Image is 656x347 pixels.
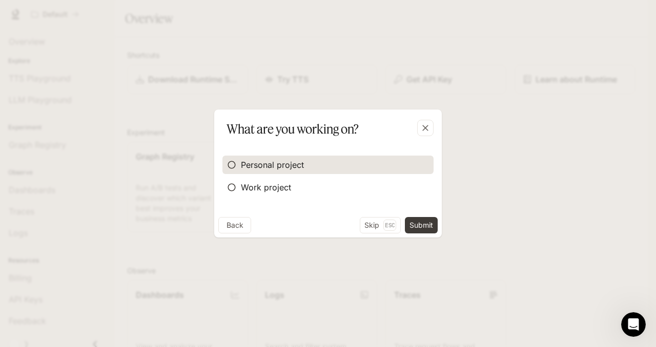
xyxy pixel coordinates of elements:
[621,312,646,337] iframe: Intercom live chat
[241,159,304,171] span: Personal project
[241,181,291,193] span: Work project
[218,217,251,233] button: Back
[360,217,401,233] button: SkipEsc
[227,120,359,138] p: What are you working on?
[405,217,438,233] button: Submit
[383,220,396,231] p: Esc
